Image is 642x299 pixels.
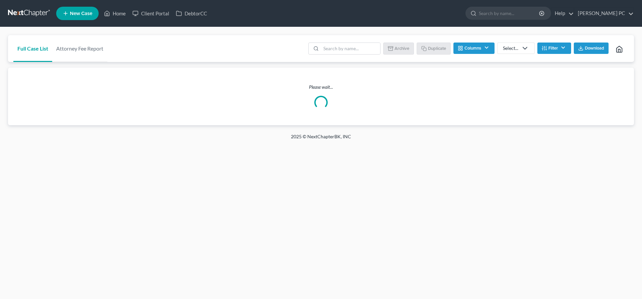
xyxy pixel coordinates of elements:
[129,7,173,19] a: Client Portal
[574,43,609,54] button: Download
[479,7,540,19] input: Search by name...
[551,7,574,19] a: Help
[585,46,604,51] span: Download
[13,35,52,62] a: Full Case List
[453,43,494,54] button: Columns
[8,84,634,90] p: Please wait...
[70,11,92,16] span: New Case
[101,7,129,19] a: Home
[537,43,571,54] button: Filter
[321,43,380,54] input: Search by name...
[130,133,512,145] div: 2025 © NextChapterBK, INC
[574,7,634,19] a: [PERSON_NAME] PC
[52,35,107,62] a: Attorney Fee Report
[173,7,210,19] a: DebtorCC
[503,45,518,52] div: Select...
